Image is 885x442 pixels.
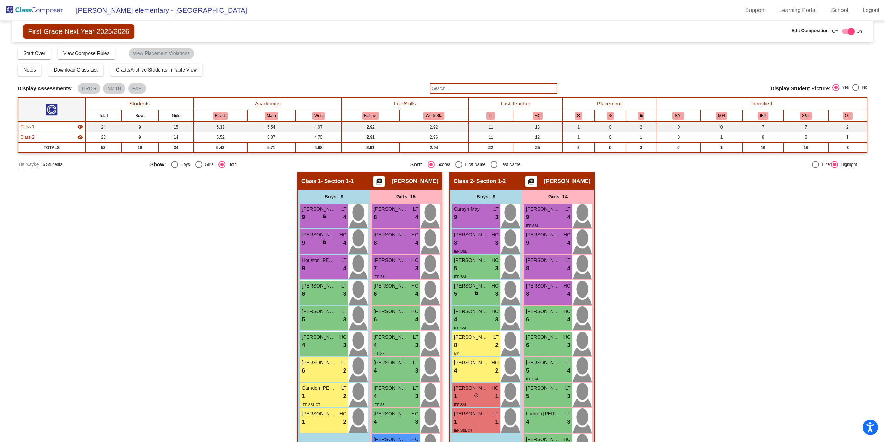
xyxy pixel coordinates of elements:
[373,176,385,187] button: Print Students Details
[247,132,296,142] td: 5.87
[473,178,506,185] span: - Section 1-2
[247,122,296,132] td: 5.54
[343,315,346,324] span: 3
[374,282,408,290] span: [PERSON_NAME]
[343,290,346,299] span: 3
[526,392,529,401] span: 5
[828,110,867,122] th: Occupational Therapy
[302,231,336,238] span: [PERSON_NAME]
[178,161,190,168] div: Boys
[454,333,488,341] span: [PERSON_NAME] [PERSON_NAME]
[302,206,336,213] span: [PERSON_NAME]
[374,403,387,407] span: IEP S&L
[415,213,418,222] span: 4
[374,366,377,375] span: 4
[843,112,853,120] button: OT
[567,315,570,324] span: 4
[468,142,513,153] td: 22
[800,112,812,120] button: S&L
[454,282,488,290] span: [PERSON_NAME]
[85,110,121,122] th: Total
[454,341,457,350] span: 8
[415,315,418,324] span: 4
[399,122,468,132] td: 2.92
[468,98,562,110] th: Last Teacher
[413,359,418,366] span: LT
[18,85,73,92] span: Display Assessments:
[302,264,305,273] span: 9
[129,48,194,59] mat-chip: View Placement Violations
[343,213,346,222] span: 4
[563,282,570,290] span: HC
[342,132,399,142] td: 2.91
[527,178,535,188] mat-icon: picture_as_pdf
[339,333,346,341] span: HC
[374,290,377,299] span: 6
[158,132,194,142] td: 14
[771,85,831,92] span: Display Student Picture:
[374,206,408,213] span: [PERSON_NAME]
[700,132,742,142] td: 1
[567,213,570,222] span: 4
[343,238,346,247] span: 4
[225,161,237,168] div: Both
[194,98,342,110] th: Academics
[374,264,377,273] span: 7
[399,132,468,142] td: 2.96
[700,122,742,132] td: 0
[121,110,159,122] th: Boys
[374,410,408,417] span: [PERSON_NAME]
[454,250,467,253] span: IEP S&L
[454,275,467,279] span: IEP S&L
[493,410,499,417] span: LT
[302,238,305,247] span: 9
[158,142,194,153] td: 34
[202,161,214,168] div: Girls
[454,315,457,324] span: 4
[23,50,45,56] span: Start Over
[526,213,529,222] span: 9
[526,385,560,392] span: [PERSON_NAME]
[492,231,499,238] span: HC
[562,132,595,142] td: 1
[839,84,849,91] div: Yes
[784,110,828,122] th: Speech
[43,161,62,168] span: 6 Students
[565,385,570,392] span: LT
[296,142,342,153] td: 4.68
[213,112,228,120] button: Read.
[194,142,247,153] td: 5.43
[495,315,499,324] span: 3
[20,134,34,140] span: Class 2
[832,84,867,93] mat-radio-group: Select an option
[656,142,700,153] td: 0
[495,290,499,299] span: 3
[533,112,543,120] button: HC
[312,112,325,120] button: Writ.
[454,385,488,392] span: [PERSON_NAME]
[302,257,336,264] span: Houston [PERSON_NAME]
[784,122,828,132] td: 7
[567,392,570,401] span: 3
[526,238,529,247] span: 9
[492,385,499,392] span: HC
[128,83,146,94] mat-chip: F&P
[495,213,499,222] span: 3
[342,142,399,153] td: 2.91
[526,257,560,264] span: [PERSON_NAME]
[85,142,121,153] td: 53
[415,366,418,375] span: 3
[374,308,408,315] span: [PERSON_NAME]
[69,5,247,16] span: [PERSON_NAME] elementary - [GEOGRAPHIC_DATA]
[567,238,570,247] span: 4
[411,282,418,290] span: HC
[740,5,770,16] a: Support
[565,206,570,213] span: LT
[468,110,513,122] th: Lindsey Taylor
[656,122,700,132] td: 0
[321,178,354,185] span: - Section 1-1
[838,161,857,168] div: Highlight
[85,132,121,142] td: 23
[563,231,570,238] span: HC
[302,359,336,366] span: [PERSON_NAME]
